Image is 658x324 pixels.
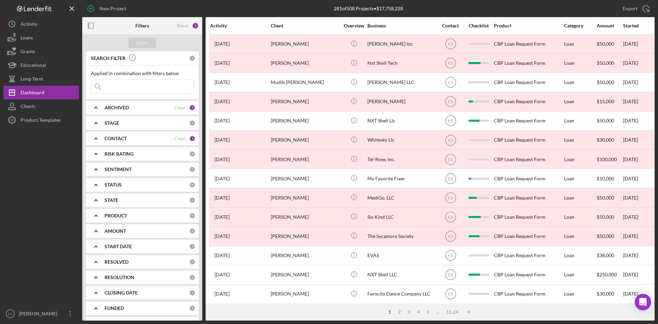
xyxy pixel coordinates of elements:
div: Activity [21,17,37,33]
div: NXT Shell Llc [367,112,436,130]
div: Loan [564,208,596,226]
div: 0 [189,182,195,188]
div: [DATE] [623,54,654,72]
div: [PERSON_NAME] LLC [367,73,436,92]
div: CBP Loan Request Form [494,54,562,72]
div: [DATE] [623,93,654,111]
div: Contact [438,23,463,28]
time: 2025-02-27 22:07 [215,272,230,277]
div: [DATE] [623,112,654,130]
div: Long-Term [21,72,43,87]
div: CBP Loan Request Form [494,169,562,188]
div: MediGo, LLC [367,189,436,207]
div: [PERSON_NAME] [271,112,339,130]
b: FUNDED [105,305,124,311]
time: 2025-04-14 23:06 [215,176,230,181]
div: Grants [21,45,35,60]
button: Long-Term [3,72,79,86]
div: 0 [189,55,195,61]
div: 281 of 508 Projects • $17,758,228 [334,6,403,11]
div: Loan [564,54,596,72]
b: RESOLVED [105,259,129,265]
div: [PERSON_NAME] [271,54,339,72]
div: [PERSON_NAME] Inc [367,35,436,53]
text: KS [448,273,453,277]
div: [DATE] [623,189,654,207]
button: Activity [3,17,79,31]
div: 4 [414,309,423,315]
div: $50,000 [597,227,622,245]
div: 3 [404,309,414,315]
div: Applied in combination with filters below [91,71,194,76]
div: [PERSON_NAME] [271,131,339,149]
div: [DATE] [623,150,654,168]
div: 0 [189,290,195,296]
time: 2025-05-30 19:07 [215,118,230,123]
text: KS [448,42,453,47]
div: New Project [99,2,126,15]
div: EVAS [367,247,436,265]
div: Clear [174,136,186,141]
button: Grants [3,45,79,58]
div: CBP Loan Request Form [494,285,562,303]
div: Product Templates [21,113,61,129]
div: [PERSON_NAME] [367,93,436,111]
div: Ferocity Dance Company LLC [367,285,436,303]
div: Loan [564,247,596,265]
div: NXT Shell LLC [367,266,436,284]
div: CBP Loan Request Form [494,35,562,53]
b: RESOLUTION [105,275,134,280]
div: $50,000 [597,112,622,130]
div: CBP Loan Request Form [494,112,562,130]
div: Client [271,23,339,28]
div: Dashboard [21,86,44,101]
div: 0 [189,259,195,265]
div: 0 [189,166,195,172]
div: Category [564,23,596,28]
div: ... [433,309,443,315]
a: Loans [3,31,79,45]
b: SEARCH FILTER [91,56,125,61]
button: Dashboard [3,86,79,99]
button: KS[PERSON_NAME] [3,307,79,321]
div: [DATE] [623,169,654,188]
text: KS [448,61,453,66]
text: KS [448,80,453,85]
div: Loan [564,169,596,188]
div: CBP Loan Request Form [494,93,562,111]
div: Whitesky Llc [367,131,436,149]
div: 2 [394,309,404,315]
div: [PERSON_NAME] [271,285,339,303]
text: KS [448,292,453,297]
b: PRODUCT [105,213,127,218]
div: $50,000 [597,73,622,92]
div: Apply [136,38,149,48]
div: Loan [564,150,596,168]
b: START DATE [105,244,132,249]
div: 0 [189,151,195,157]
div: 0 [189,120,195,126]
div: $50,000 [597,54,622,72]
div: [DATE] [623,35,654,53]
div: 0 [189,197,195,203]
div: Loan [564,93,596,111]
div: 0 [189,274,195,280]
div: $10,000 [597,169,622,188]
time: 2025-03-05 20:37 [215,253,230,258]
div: $30,000 [597,285,622,303]
text: KS [448,99,453,104]
time: 2025-06-03 01:13 [215,80,230,85]
div: CBP Loan Request Form [494,189,562,207]
a: Educational [3,58,79,72]
div: 5 [423,309,433,315]
b: ARCHIVED [105,105,129,110]
div: [PERSON_NAME] [271,150,339,168]
div: 0 [189,213,195,219]
b: AMOUNT [105,228,126,234]
div: Reset [177,23,188,28]
div: Loan [564,73,596,92]
div: Loan [564,112,596,130]
div: Clients [21,99,35,115]
div: Loan [564,131,596,149]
